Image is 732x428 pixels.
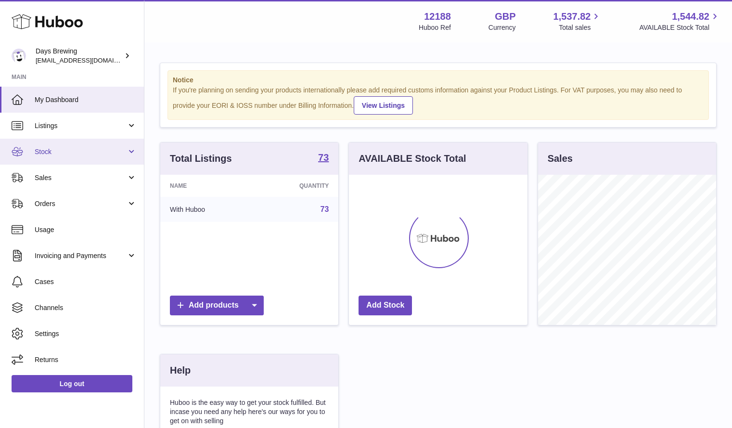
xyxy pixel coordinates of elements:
span: Usage [35,225,137,234]
span: Listings [35,121,127,130]
span: Returns [35,355,137,364]
span: Cases [35,277,137,286]
span: AVAILABLE Stock Total [639,23,720,32]
strong: GBP [495,10,515,23]
a: View Listings [354,96,413,115]
span: Stock [35,147,127,156]
span: Channels [35,303,137,312]
div: If you're planning on sending your products internationally please add required customs informati... [173,86,704,115]
a: 1,537.82 Total sales [553,10,602,32]
span: My Dashboard [35,95,137,104]
h3: AVAILABLE Stock Total [359,152,466,165]
a: 73 [321,205,329,213]
th: Name [160,175,254,197]
div: Currency [488,23,516,32]
img: helena@daysbrewing.com [12,49,26,63]
a: Log out [12,375,132,392]
th: Quantity [254,175,338,197]
strong: 73 [318,153,329,162]
a: 1,544.82 AVAILABLE Stock Total [639,10,720,32]
div: Days Brewing [36,47,122,65]
span: Total sales [559,23,602,32]
h3: Sales [548,152,573,165]
span: Orders [35,199,127,208]
strong: 12188 [424,10,451,23]
span: [EMAIL_ADDRESS][DOMAIN_NAME] [36,56,141,64]
h3: Help [170,364,191,377]
h3: Total Listings [170,152,232,165]
span: 1,544.82 [672,10,709,23]
a: 73 [318,153,329,164]
td: With Huboo [160,197,254,222]
a: Add products [170,296,264,315]
span: 1,537.82 [553,10,591,23]
div: Huboo Ref [419,23,451,32]
a: Add Stock [359,296,412,315]
p: Huboo is the easy way to get your stock fulfilled. But incase you need any help here's our ways f... [170,398,329,426]
span: Settings [35,329,137,338]
span: Sales [35,173,127,182]
span: Invoicing and Payments [35,251,127,260]
strong: Notice [173,76,704,85]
